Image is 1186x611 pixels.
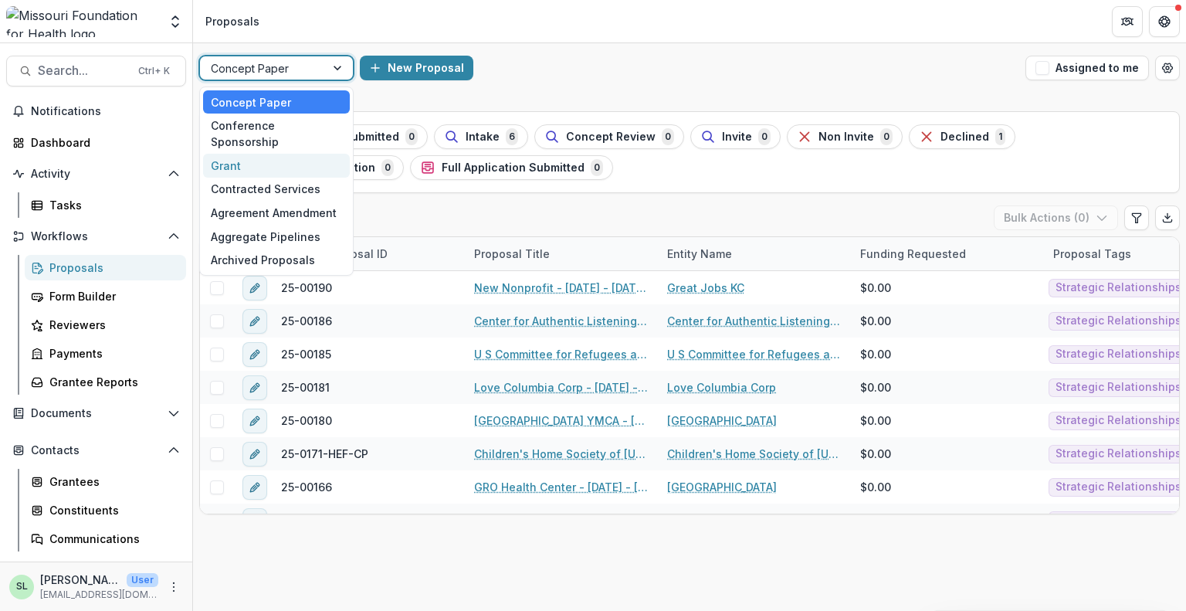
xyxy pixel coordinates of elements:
span: 25-00180 [281,412,332,429]
div: Constituents [49,502,174,518]
div: Grant [203,154,350,178]
button: Open Contacts [6,438,186,463]
div: Form Builder [49,288,174,304]
button: Get Help [1149,6,1180,37]
button: Open Documents [6,401,186,426]
div: Reviewers [49,317,174,333]
a: Center for Authentic Listening & Learning [667,313,842,329]
div: Funding Requested [851,237,1044,270]
a: [GEOGRAPHIC_DATA] [667,412,777,429]
span: 0 [662,128,674,145]
p: User [127,573,158,587]
div: Funding Requested [851,246,975,262]
a: Constituents [25,497,186,523]
button: Submitted0 [312,124,428,149]
a: U S Committee for Refugees and Immigrants Inc [667,346,842,362]
div: Concept Paper [203,90,350,114]
span: 0 [381,159,394,176]
button: Assigned to me [1025,56,1149,80]
span: $0.00 [860,479,891,495]
div: Aggregate Pipelines [203,225,350,249]
span: Search... [38,63,129,78]
div: Conference Sponsorship [203,114,350,154]
button: edit [242,409,267,433]
a: Great Jobs KC [667,280,744,296]
a: U S Committee for Refugees and Immigrants Inc - [DATE] - [DATE] Request for Concept Papers [474,346,649,362]
div: Sada Lindsey [16,582,28,592]
button: Open Data & Reporting [6,558,186,582]
button: Open table manager [1155,56,1180,80]
button: edit [242,508,267,533]
span: 25-00185 [281,346,331,362]
button: New Proposal [360,56,473,80]
button: Full Application Submitted0 [410,155,613,180]
div: Dashboard [31,134,174,151]
a: Children's Home Society of [US_STATE] [667,446,842,462]
span: 6 [506,128,518,145]
div: Entity Name [658,237,851,270]
div: Proposal Title [465,237,658,270]
div: Grantee Reports [49,374,174,390]
button: edit [242,475,267,500]
div: Agreement Amendment [203,201,350,225]
button: edit [242,309,267,334]
a: Proposals [25,255,186,280]
img: Missouri Foundation for Health logo [6,6,158,37]
button: Concept Review0 [534,124,684,149]
div: Internal Proposal ID [272,237,465,270]
span: Contacts [31,444,161,457]
a: New Nonprofit - [DATE] - [DATE] Request for Concept Papers [474,280,649,296]
div: Proposal Title [465,246,559,262]
button: Intake6 [434,124,528,149]
button: Declined1 [909,124,1015,149]
span: 1 [995,128,1005,145]
div: Communications [49,531,174,547]
div: Grantees [49,474,174,490]
span: Intake [466,131,500,144]
a: Love Columbia Corp - [DATE] - [DATE] Request for Concept Papers [474,379,649,395]
span: Full Application Submitted [442,161,585,175]
span: $0.00 [860,346,891,362]
span: 25-00166 [281,479,332,495]
span: Concept Review [566,131,656,144]
p: [PERSON_NAME] [40,572,120,588]
a: Communications [25,526,186,552]
span: Activity [31,168,161,181]
div: Proposal Tags [1044,246,1140,262]
span: 25-0171-HEF-CP [281,446,368,462]
button: Partners [1112,6,1143,37]
button: Open entity switcher [164,6,186,37]
span: Declined [940,131,989,144]
span: Documents [31,407,161,420]
button: edit [242,276,267,300]
a: Form Builder [25,283,186,309]
div: Payments [49,345,174,362]
div: Proposals [49,260,174,276]
button: More [164,578,183,596]
span: 0 [591,159,603,176]
span: Non Invite [818,131,874,144]
a: Love Columbia Corp [667,379,776,395]
a: Grantee Reports [25,369,186,395]
span: $0.00 [860,313,891,329]
button: Open Activity [6,161,186,186]
span: $0.00 [860,412,891,429]
span: $0.00 [860,446,891,462]
button: Search... [6,56,186,87]
nav: breadcrumb [199,10,266,32]
span: $0.00 [860,512,891,528]
span: Workflows [31,230,161,243]
a: GRO Health Center - [DATE] - [DATE] Request for Concept Papers [474,479,649,495]
a: Reviewers [25,312,186,338]
div: Archived Proposals [203,248,350,272]
span: Invite [722,131,752,144]
a: [GEOGRAPHIC_DATA] YMCA - [DATE] - [DATE] Request for Concept Papers [474,412,649,429]
div: Entity Name [658,246,741,262]
button: edit [242,342,267,367]
span: 25-00163 [281,512,332,528]
a: Payments [25,341,186,366]
span: 25-00181 [281,379,330,395]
